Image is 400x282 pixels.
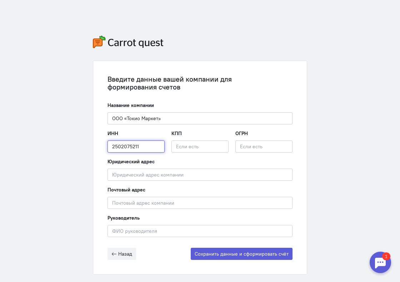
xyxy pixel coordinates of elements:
span: Назад [118,251,132,257]
label: Почтовый адрес [107,186,145,193]
label: Название компании [107,102,154,109]
label: ОГРН [235,130,248,137]
input: ФИО руководителя [107,225,292,237]
label: КПП [171,130,182,137]
label: ИНН [107,130,118,137]
img: carrot-quest-logo.svg [93,36,164,48]
button: Назад [107,248,136,260]
input: ИНН компании [107,140,165,153]
div: 1 [16,4,24,12]
input: Название компании, например «ООО “Огого“» [107,112,292,124]
input: Если есть [171,140,229,153]
label: Руководитель [107,214,140,221]
input: Если есть [235,140,292,153]
label: Юридический адрес [107,158,155,165]
input: Юридический адрес компании [107,169,292,181]
button: Сохранить данные и сформировать счёт [191,248,292,260]
input: Почтовый адрес компании [107,197,292,209]
div: Введите данные вашей компании для формирования счетов [107,75,292,91]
